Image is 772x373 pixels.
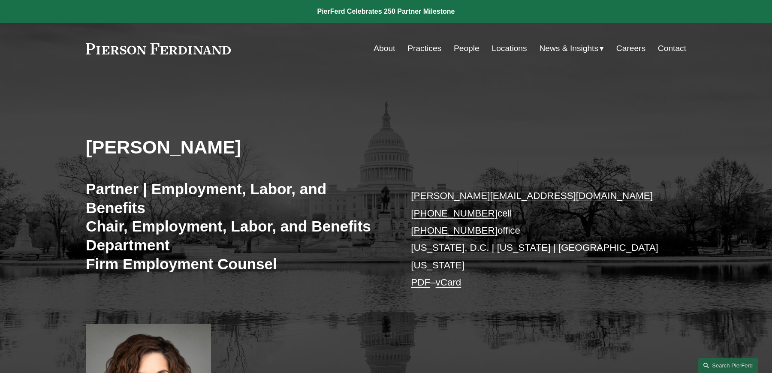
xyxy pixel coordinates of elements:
a: PDF [411,277,430,288]
a: Locations [492,40,527,57]
h3: Partner | Employment, Labor, and Benefits Chair, Employment, Labor, and Benefits Department Firm ... [86,180,386,273]
a: vCard [436,277,461,288]
p: cell office [US_STATE], D.C. | [US_STATE] | [GEOGRAPHIC_DATA][US_STATE] – [411,187,661,291]
a: Practices [407,40,441,57]
a: Careers [616,40,645,57]
a: [PHONE_NUMBER] [411,208,498,219]
a: [PHONE_NUMBER] [411,225,498,236]
a: [PERSON_NAME][EMAIL_ADDRESS][DOMAIN_NAME] [411,190,653,201]
a: folder dropdown [539,40,604,57]
h2: [PERSON_NAME] [86,136,386,158]
a: People [454,40,479,57]
a: Search this site [698,358,758,373]
span: News & Insights [539,41,598,56]
a: Contact [658,40,686,57]
a: About [374,40,395,57]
